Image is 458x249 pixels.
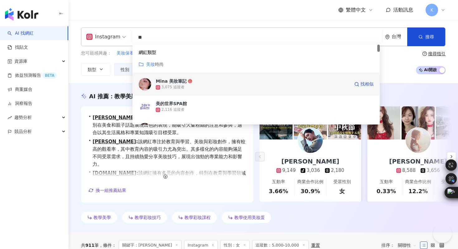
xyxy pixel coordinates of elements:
[425,34,434,39] span: 搜尋
[7,30,34,37] a: searchAI 找網紅
[428,51,446,56] div: 搜尋指引
[422,51,427,56] span: question-circle
[269,187,288,195] div: 3.66%
[88,138,246,168] div: •
[96,188,126,193] span: 換一組推薦結果
[275,157,346,166] div: [PERSON_NAME]
[260,139,361,202] a: [PERSON_NAME]9,1493,0362,180互動率3.66%商業合作比例30.9%受眾性別女
[7,86,32,93] a: 商案媒合
[93,170,136,176] a: [DOMAIN_NAME]
[114,63,143,76] button: 性別
[88,186,126,195] button: 換一組推薦結果
[297,179,323,185] div: 商業合作比例
[184,215,211,220] span: 教學彩妝課程
[360,81,374,87] span: 找相似
[433,224,452,243] iframe: Help Scout Beacon - Open
[430,7,433,13] span: K
[81,63,110,76] button: 類型
[407,27,445,46] button: 搜尋
[393,7,413,13] span: 活動訊息
[88,67,96,72] span: 類型
[117,50,134,56] span: 美妝保養
[116,50,134,57] button: 美妝保養
[99,243,116,248] span: 條件 ：
[85,243,94,248] span: 911
[14,54,27,68] span: 資源庫
[161,107,184,112] div: 2,116 追蹤者
[406,128,431,153] img: KOL Avatar
[161,85,184,90] div: 3,075 追蹤者
[136,170,138,176] span: :
[298,128,323,153] img: KOL Avatar
[121,67,129,72] span: 性別
[380,179,393,185] div: 互動率
[114,93,154,100] span: 教學美妝的網紅
[14,110,32,124] span: 趨勢分析
[307,167,320,174] div: 3,036
[301,187,320,195] div: 30.9%
[136,139,138,144] span: :
[156,123,193,129] div: I’m Serena/蛇蛇
[7,115,12,120] span: rise
[156,100,187,107] div: 美的世界SPA館
[88,114,246,136] div: •
[7,100,32,107] a: 洞察報告
[7,72,57,79] a: 效益預測報告BETA
[376,187,396,195] div: 0.33%
[155,62,164,67] span: 時尚
[156,78,187,84] div: Mina 美妝筆記
[7,44,28,51] a: 找貼文
[139,123,151,135] img: KOL Avatar
[135,215,161,220] span: 教學彩妝技巧
[339,187,345,195] div: 女
[282,167,296,174] div: 9,149
[272,179,285,185] div: 互動率
[367,106,400,139] img: post-image
[392,34,407,39] div: 台灣
[354,78,374,90] a: 找相似
[427,167,440,174] div: 3,656
[5,8,38,21] img: logo
[14,124,32,139] span: 競品分析
[385,35,390,39] span: environment
[402,106,435,139] img: post-image
[86,32,120,42] div: Instagram
[146,62,155,67] mark: 美妝
[93,115,136,120] a: [PERSON_NAME]
[405,179,431,185] div: 商業合作比例
[139,50,374,56] div: 網紅類型
[93,138,246,168] span: 該網紅專注於教育與學習、美妝與彩妝創作，擁有較高的觀看率，其中教育內容的吸引力尤為突出。其多樣化的內容能夠滿足不同受眾需求，且持續熱愛分享美妝技巧，展現出強勁的專業能力和影響力。
[331,167,344,174] div: 2,180
[234,215,265,220] span: 教學使用美妝蛋
[139,78,151,90] img: KOL Avatar
[139,61,144,68] span: folder
[93,215,111,220] span: 教學美學
[311,243,320,248] div: 重置
[89,92,154,100] div: AI 推薦 ：
[383,157,453,166] div: [PERSON_NAME]
[81,50,112,56] span: 您可能感興趣：
[139,100,151,113] img: KOL Avatar
[88,169,246,192] div: •
[333,179,351,185] div: 受眾性別
[93,114,246,136] span: 該網紅在美妝與日常話題上擁有高互動與觀看率，特別在美食和親子話題展現出色的表現，能吸引大量粉絲的注意和參與，適合以其生活風格和專業知識吸引目標受眾。
[93,169,246,192] span: 該網紅擁有多元的內容創作，特別在教育與學習領域表現突出。其旅遊及親子貼文的互動率顯著，顯示出良好的粉絲參與度，適合品牌合作吸引目標族羣。
[93,139,136,144] a: [PERSON_NAME]
[408,187,428,195] div: 12.2%
[402,167,416,174] div: 8,588
[81,243,99,248] div: 共 筆
[346,7,366,13] span: 繁體中文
